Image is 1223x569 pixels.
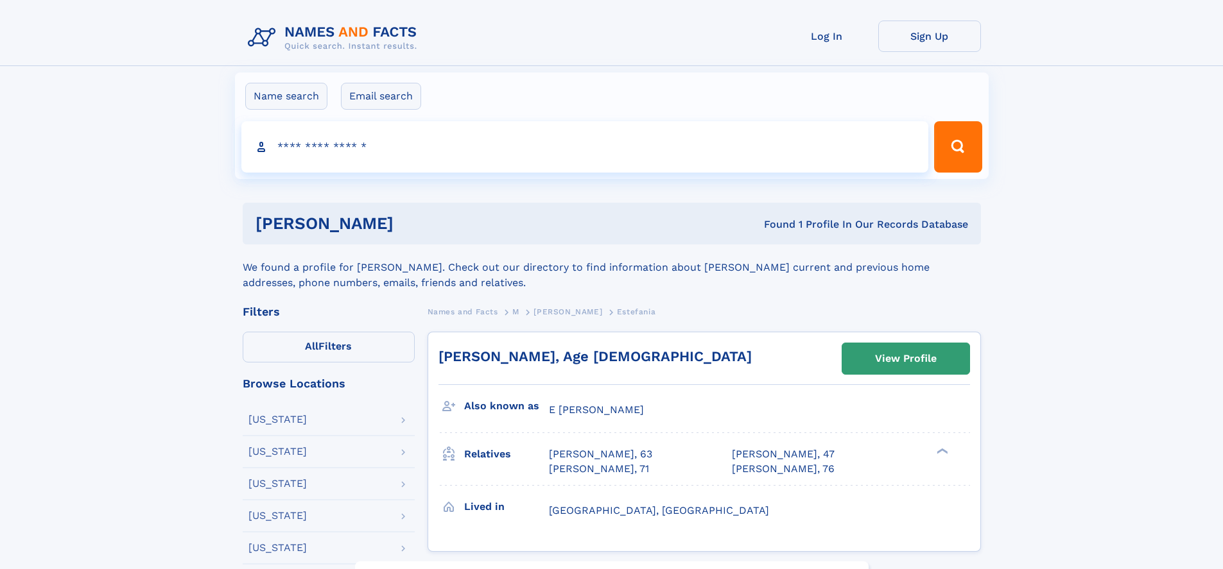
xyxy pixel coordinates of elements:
[428,303,498,319] a: Names and Facts
[875,344,937,373] div: View Profile
[578,217,968,232] div: Found 1 Profile In Our Records Database
[549,504,769,516] span: [GEOGRAPHIC_DATA], [GEOGRAPHIC_DATA]
[243,378,415,389] div: Browse Locations
[248,511,307,521] div: [US_STATE]
[241,121,929,173] input: search input
[533,303,602,319] a: [PERSON_NAME]
[842,343,969,374] a: View Profile
[549,447,652,461] a: [PERSON_NAME], 63
[934,121,982,173] button: Search Button
[243,21,428,55] img: Logo Names and Facts
[438,348,752,364] a: [PERSON_NAME], Age [DEMOGRAPHIC_DATA]
[243,306,415,318] div: Filters
[341,83,421,110] label: Email search
[464,395,549,417] h3: Also known as
[464,496,549,518] h3: Lived in
[732,447,835,461] a: [PERSON_NAME], 47
[243,332,415,362] label: Filters
[248,479,307,489] div: [US_STATE]
[248,543,307,553] div: [US_STATE]
[512,303,519,319] a: M
[248,414,307,425] div: [US_STATE]
[256,216,579,232] h1: [PERSON_NAME]
[617,307,655,316] span: Estefania
[776,21,878,52] a: Log In
[549,462,649,476] a: [PERSON_NAME], 71
[732,462,835,476] a: [PERSON_NAME], 76
[305,340,318,352] span: All
[549,403,644,416] span: E [PERSON_NAME]
[878,21,981,52] a: Sign Up
[533,307,602,316] span: [PERSON_NAME]
[243,244,981,291] div: We found a profile for [PERSON_NAME]. Check out our directory to find information about [PERSON_N...
[248,446,307,457] div: [US_STATE]
[933,447,949,455] div: ❯
[512,307,519,316] span: M
[464,443,549,465] h3: Relatives
[245,83,327,110] label: Name search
